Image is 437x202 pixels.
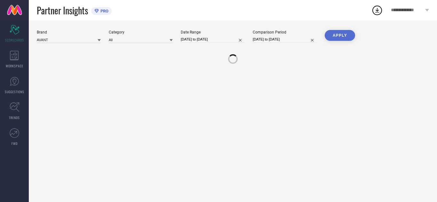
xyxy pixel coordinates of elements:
[5,38,24,42] span: SCORECARDS
[371,4,383,16] div: Open download list
[12,141,18,146] span: FWD
[37,30,101,34] div: Brand
[99,9,108,13] span: PRO
[253,36,317,43] input: Select comparison period
[181,36,245,43] input: Select date range
[9,115,20,120] span: TRENDS
[37,4,88,17] span: Partner Insights
[109,30,173,34] div: Category
[325,30,355,41] button: APPLY
[253,30,317,34] div: Comparison Period
[181,30,245,34] div: Date Range
[6,64,23,68] span: WORKSPACE
[5,89,24,94] span: SUGGESTIONS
